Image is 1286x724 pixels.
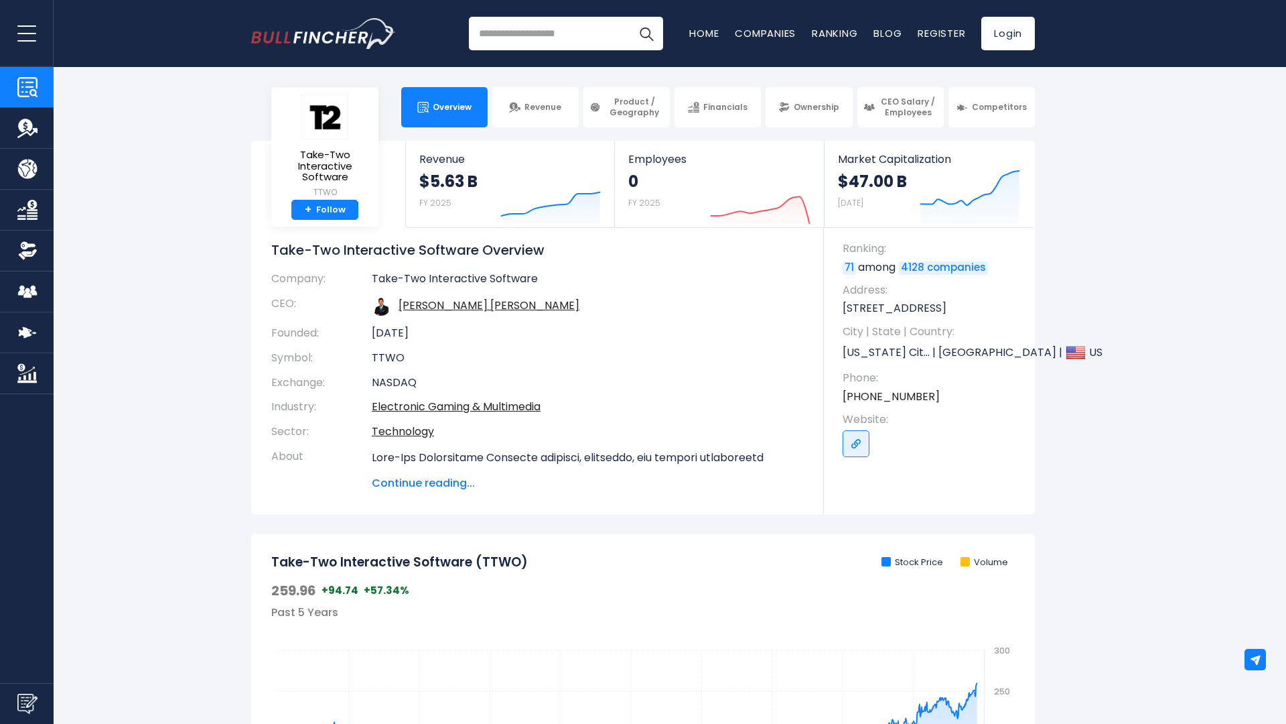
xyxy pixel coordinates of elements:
a: Employees 0 FY 2025 [615,141,823,227]
span: Phone: [843,371,1021,385]
strong: 0 [628,171,660,192]
th: Symbol: [271,346,372,371]
small: FY 2025 [628,197,660,208]
span: Market Capitalization [838,153,1020,166]
span: 259.96 [271,582,316,599]
strong: + [305,204,311,216]
span: Competitors [972,102,1027,113]
a: Revenue $5.63 B FY 2025 [406,141,614,227]
small: FY 2025 [419,197,451,208]
a: Blog [873,26,902,40]
a: Overview [401,87,488,127]
img: Ownership [17,241,38,261]
span: Revenue [419,153,601,166]
th: Founded: [271,321,372,346]
span: Website: [843,412,1021,427]
span: Take-Two Interactive Software [282,149,368,183]
th: Industry: [271,395,372,420]
th: CEO: [271,292,372,321]
button: Search [630,17,663,50]
th: Exchange: [271,371,372,396]
th: About [271,444,372,491]
strong: $47.00 B [838,171,907,192]
a: Home [689,26,719,40]
span: Past 5 Years [271,605,338,620]
a: Login [981,17,1035,50]
a: Go to homepage [251,18,395,49]
a: Product / Geography [583,87,670,127]
small: [DATE] [838,197,863,208]
a: Ranking [812,26,857,40]
a: Register [918,26,965,40]
li: Volume [960,557,1008,568]
a: Electronic Gaming & Multimedia [372,399,541,414]
span: City | State | Country: [843,324,1021,339]
a: Market Capitalization $47.00 B [DATE] [825,141,1033,227]
a: 4128 companies [899,261,988,275]
text: 300 [994,645,1010,656]
span: Financials [703,102,747,113]
span: +57.34% [364,584,409,597]
a: Ownership [766,87,852,127]
a: Revenue [492,87,579,127]
span: Address: [843,283,1021,298]
small: TTWO [282,186,368,198]
th: Company: [271,272,372,292]
span: Continue reading... [372,475,804,491]
span: Ownership [794,102,839,113]
span: Product / Geography [605,97,664,117]
span: +94.74 [321,584,358,597]
a: Companies [735,26,796,40]
a: 71 [843,261,856,275]
a: [PHONE_NUMBER] [843,389,940,404]
h2: Take-Two Interactive Software (TTWO) [271,554,528,571]
th: Sector: [271,420,372,444]
td: NASDAQ [372,371,804,396]
a: CEO Salary / Employees [857,87,944,127]
span: Overview [433,102,472,113]
td: Take-Two Interactive Software [372,272,804,292]
span: Employees [628,153,810,166]
a: +Follow [291,200,358,221]
li: Stock Price [881,557,943,568]
span: CEO Salary / Employees [879,97,938,117]
a: Take-Two Interactive Software TTWO [281,94,368,200]
span: Ranking: [843,241,1021,256]
p: [STREET_ADDRESS] [843,301,1021,316]
td: TTWO [372,346,804,371]
img: Bullfincher logo [251,18,396,49]
a: Competitors [948,87,1035,127]
td: [DATE] [372,321,804,346]
p: among [843,260,1021,275]
a: Financials [674,87,761,127]
p: [US_STATE] Cit... | [GEOGRAPHIC_DATA] | US [843,343,1021,363]
span: Revenue [524,102,561,113]
a: ceo [399,298,579,313]
text: 250 [994,686,1010,697]
strong: $5.63 B [419,171,478,192]
a: Technology [372,424,434,439]
a: Go to link [843,430,869,457]
img: strauss-zelnick.jpg [372,297,390,316]
h1: Take-Two Interactive Software Overview [271,241,804,259]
